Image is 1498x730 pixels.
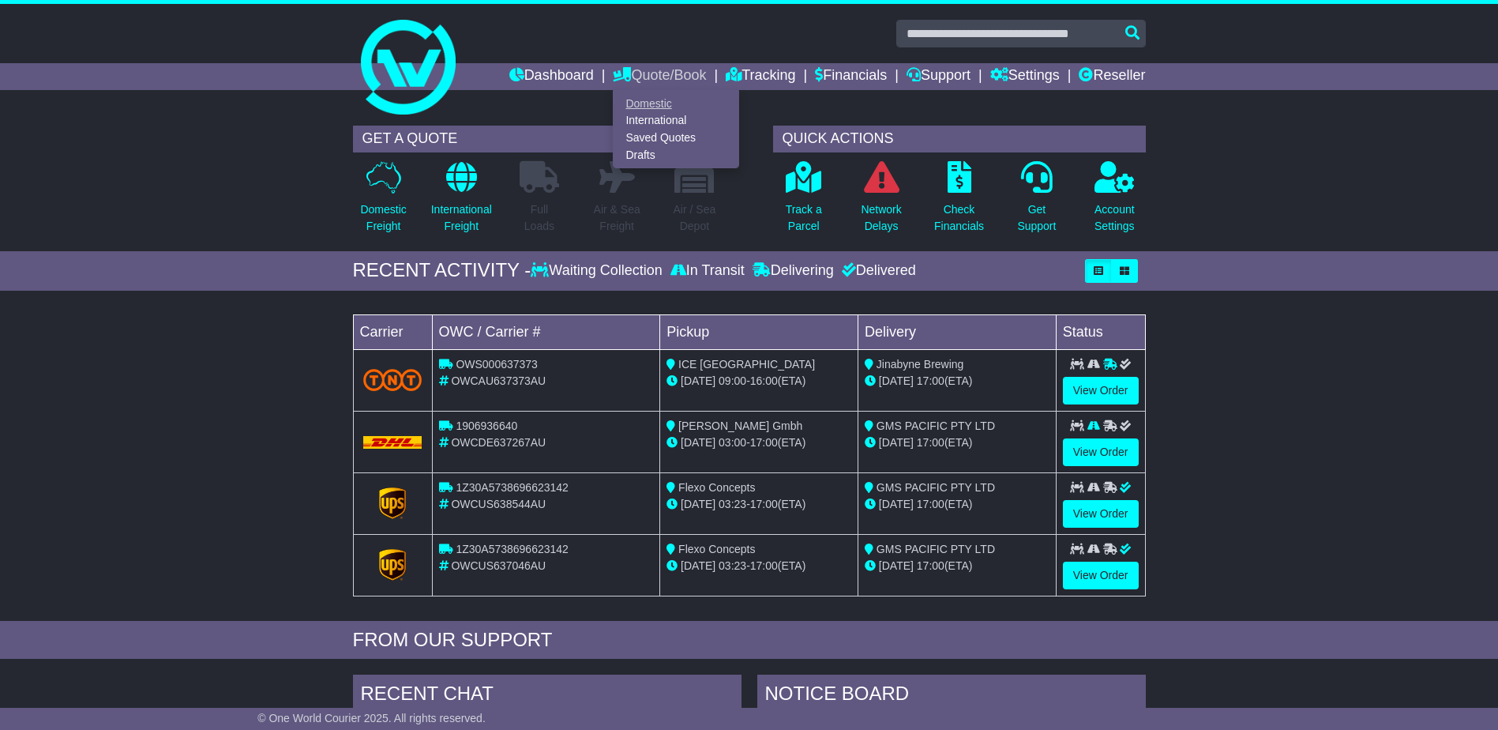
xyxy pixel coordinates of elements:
[860,160,902,243] a: NetworkDelays
[681,374,715,387] span: [DATE]
[451,374,546,387] span: OWCAU637373AU
[359,160,407,243] a: DomesticFreight
[879,436,914,449] span: [DATE]
[360,201,406,235] p: Domestic Freight
[614,146,738,164] a: Drafts
[379,487,406,519] img: GetCarrierServiceLogo
[865,435,1049,451] div: (ETA)
[363,436,422,449] img: DHL.png
[1094,160,1136,243] a: AccountSettings
[907,63,971,90] a: Support
[678,358,815,371] span: ICE [GEOGRAPHIC_DATA]
[917,374,944,387] span: 17:00
[877,420,995,432] span: GMS PACIFIC PTY LTD
[861,201,901,235] p: Network Delays
[614,95,738,112] a: Domestic
[678,543,755,555] span: Flexo Concepts
[674,201,716,235] p: Air / Sea Depot
[1094,201,1135,235] p: Account Settings
[660,314,858,349] td: Pickup
[1017,201,1056,235] p: Get Support
[531,262,666,280] div: Waiting Collection
[614,112,738,130] a: International
[456,358,538,371] span: OWS000637373
[613,90,739,168] div: Quote/Book
[750,436,778,449] span: 17:00
[750,559,778,572] span: 17:00
[456,543,568,555] span: 1Z30A5738696623142
[353,259,531,282] div: RECENT ACTIVITY -
[681,559,715,572] span: [DATE]
[681,436,715,449] span: [DATE]
[917,436,944,449] span: 17:00
[520,201,559,235] p: Full Loads
[879,498,914,510] span: [DATE]
[877,543,995,555] span: GMS PACIFIC PTY LTD
[451,559,546,572] span: OWCUS637046AU
[749,262,838,280] div: Delivering
[877,481,995,494] span: GMS PACIFIC PTY LTD
[1063,438,1139,466] a: View Order
[865,558,1049,574] div: (ETA)
[719,498,746,510] span: 03:23
[990,63,1060,90] a: Settings
[363,369,422,390] img: TNT_Domestic.png
[666,435,851,451] div: - (ETA)
[757,675,1146,717] div: NOTICE BOARD
[666,262,749,280] div: In Transit
[379,549,406,581] img: GetCarrierServiceLogo
[353,675,741,717] div: RECENT CHAT
[353,126,726,152] div: GET A QUOTE
[353,629,1146,652] div: FROM OUR SUPPORT
[719,436,746,449] span: 03:00
[1056,314,1145,349] td: Status
[865,496,1049,513] div: (ETA)
[257,712,486,724] span: © One World Courier 2025. All rights reserved.
[456,481,568,494] span: 1Z30A5738696623142
[666,373,851,389] div: - (ETA)
[865,373,1049,389] div: (ETA)
[786,201,822,235] p: Track a Parcel
[1016,160,1057,243] a: GetSupport
[681,498,715,510] span: [DATE]
[1079,63,1145,90] a: Reseller
[432,314,660,349] td: OWC / Carrier #
[353,314,432,349] td: Carrier
[858,314,1056,349] td: Delivery
[879,374,914,387] span: [DATE]
[456,420,517,432] span: 1906936640
[430,160,493,243] a: InternationalFreight
[1063,377,1139,405] a: View Order
[750,374,778,387] span: 16:00
[917,498,944,510] span: 17:00
[879,559,914,572] span: [DATE]
[594,201,640,235] p: Air & Sea Freight
[451,498,546,510] span: OWCUS638544AU
[838,262,916,280] div: Delivered
[431,201,492,235] p: International Freight
[750,498,778,510] span: 17:00
[726,63,795,90] a: Tracking
[719,374,746,387] span: 09:00
[614,130,738,147] a: Saved Quotes
[509,63,594,90] a: Dashboard
[934,201,984,235] p: Check Financials
[785,160,823,243] a: Track aParcel
[1063,500,1139,528] a: View Order
[815,63,887,90] a: Financials
[666,558,851,574] div: - (ETA)
[451,436,546,449] span: OWCDE637267AU
[678,420,802,432] span: [PERSON_NAME] Gmbh
[773,126,1146,152] div: QUICK ACTIONS
[678,481,755,494] span: Flexo Concepts
[666,496,851,513] div: - (ETA)
[877,358,964,371] span: Jinabyne Brewing
[719,559,746,572] span: 03:23
[1063,562,1139,589] a: View Order
[917,559,944,572] span: 17:00
[933,160,985,243] a: CheckFinancials
[613,63,706,90] a: Quote/Book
